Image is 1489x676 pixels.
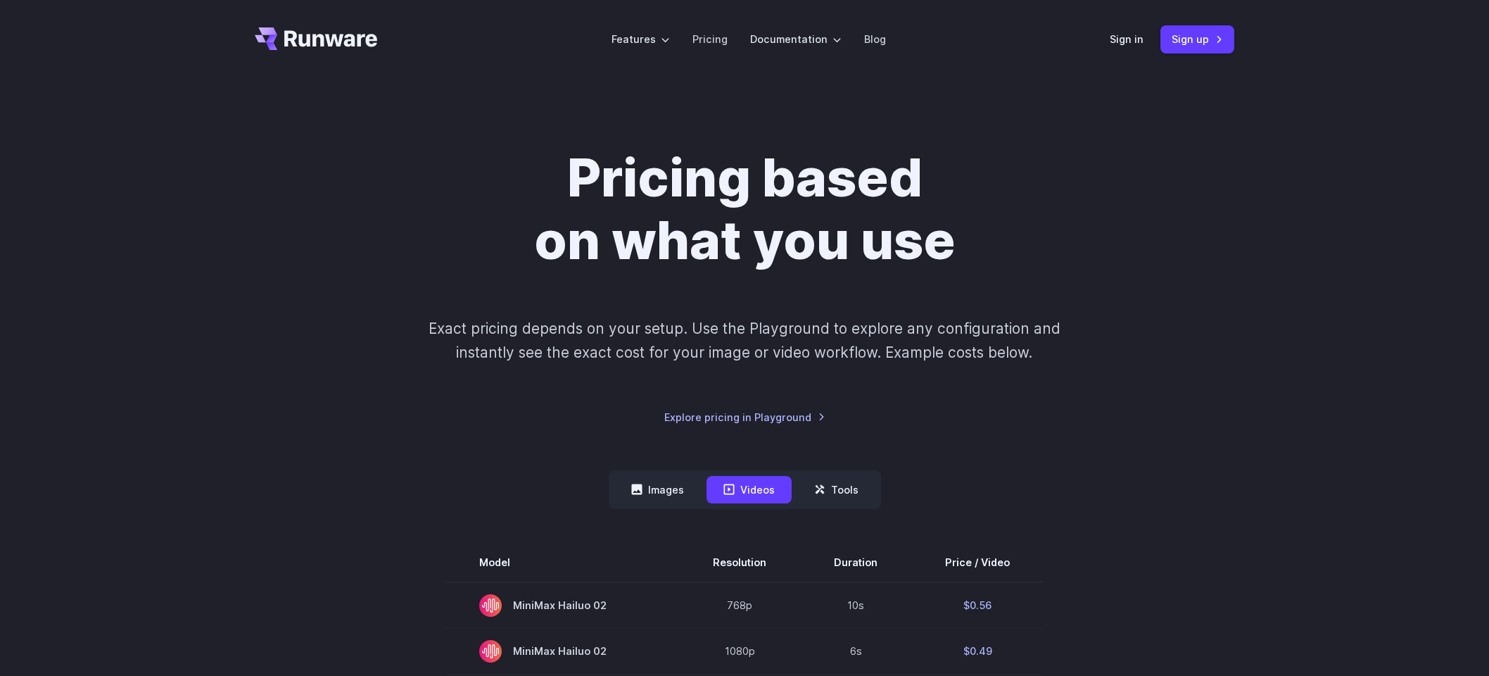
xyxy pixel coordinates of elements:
[612,31,670,47] label: Features
[797,476,875,503] button: Tools
[1160,25,1234,53] a: Sign up
[911,582,1044,629] td: $0.56
[750,31,842,47] label: Documentation
[679,582,800,629] td: 768p
[679,543,800,582] th: Resolution
[707,476,792,503] button: Videos
[479,594,645,617] span: MiniMax Hailuo 02
[692,31,728,47] a: Pricing
[255,27,377,50] a: Go to /
[800,582,911,629] td: 10s
[614,476,701,503] button: Images
[800,543,911,582] th: Duration
[911,543,1044,582] th: Price / Video
[402,317,1087,364] p: Exact pricing depends on your setup. Use the Playground to explore any configuration and instantl...
[664,409,825,425] a: Explore pricing in Playground
[445,543,679,582] th: Model
[679,629,800,675] td: 1080p
[353,146,1136,272] h1: Pricing based on what you use
[1110,31,1143,47] a: Sign in
[864,31,886,47] a: Blog
[800,629,911,675] td: 6s
[479,640,645,663] span: MiniMax Hailuo 02
[911,629,1044,675] td: $0.49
